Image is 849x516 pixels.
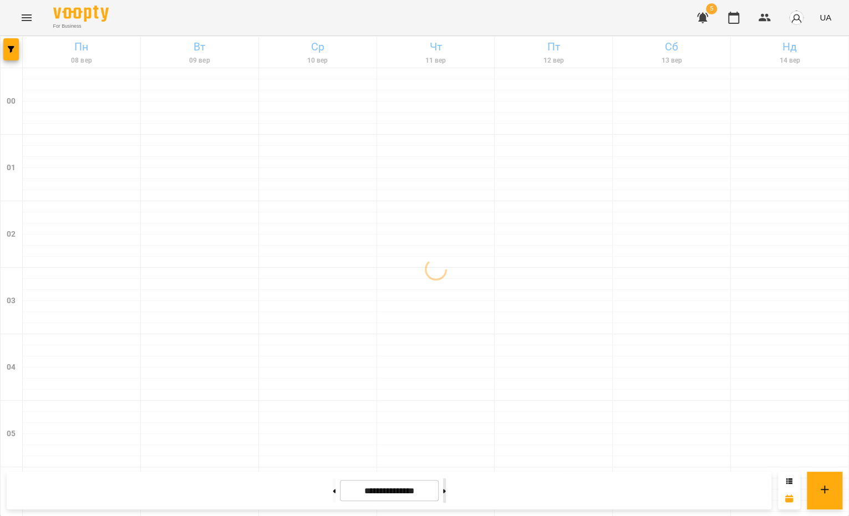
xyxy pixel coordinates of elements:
h6: Чт [379,38,493,55]
h6: 00 [7,95,16,108]
img: avatar_s.png [789,10,804,25]
h6: 12 вер [496,55,611,66]
h6: 01 [7,162,16,174]
h6: 14 вер [733,55,847,66]
h6: 13 вер [614,55,729,66]
span: UA [820,12,831,23]
h6: Пт [496,38,611,55]
h6: Нд [733,38,847,55]
h6: 03 [7,295,16,307]
h6: Сб [614,38,729,55]
h6: 04 [7,361,16,374]
h6: 09 вер [143,55,257,66]
h6: 05 [7,428,16,440]
button: UA [815,7,836,28]
button: Menu [13,4,40,31]
h6: 10 вер [261,55,375,66]
h6: Ср [261,38,375,55]
h6: Вт [143,38,257,55]
h6: 08 вер [24,55,139,66]
h6: 02 [7,228,16,241]
img: Voopty Logo [53,6,109,22]
h6: 11 вер [379,55,493,66]
span: 5 [706,3,717,14]
span: For Business [53,23,109,30]
h6: Пн [24,38,139,55]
